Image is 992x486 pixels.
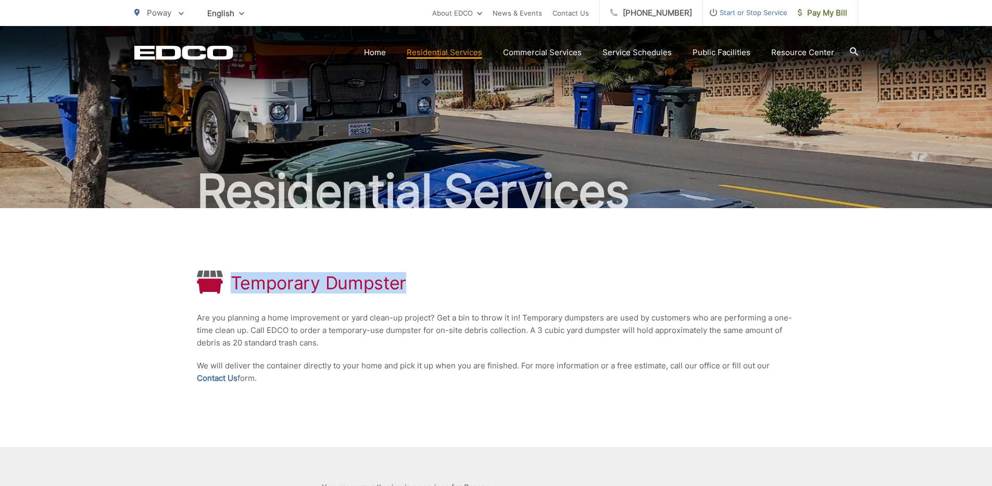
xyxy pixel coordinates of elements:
[693,46,750,59] a: Public Facilities
[771,46,834,59] a: Resource Center
[134,45,233,60] a: EDCD logo. Return to the homepage.
[407,46,482,59] a: Residential Services
[364,46,386,59] a: Home
[197,372,237,385] a: Contact Us
[552,7,589,19] a: Contact Us
[503,46,582,59] a: Commercial Services
[798,7,847,19] span: Pay My Bill
[147,8,171,18] span: Poway
[493,7,542,19] a: News & Events
[197,360,796,385] p: We will deliver the container directly to your home and pick it up when you are finished. For mor...
[134,165,858,218] h2: Residential Services
[197,312,796,349] p: Are you planning a home improvement or yard clean-up project? Get a bin to throw it in! Temporary...
[199,4,252,22] span: English
[432,7,482,19] a: About EDCO
[231,273,407,293] h1: Temporary Dumpster
[602,46,672,59] a: Service Schedules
